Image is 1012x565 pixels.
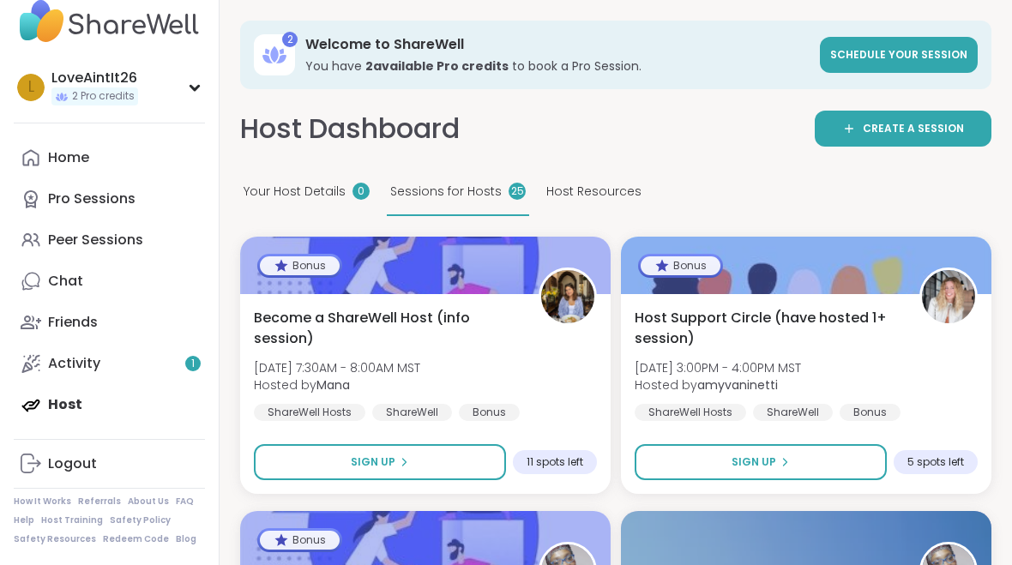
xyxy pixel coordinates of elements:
[254,376,420,394] span: Hosted by
[635,359,801,376] span: [DATE] 3:00PM - 4:00PM MST
[635,444,887,480] button: Sign Up
[103,533,169,545] a: Redeem Code
[907,455,964,469] span: 5 spots left
[48,354,100,373] div: Activity
[305,35,810,54] h3: Welcome to ShareWell
[240,110,460,148] h1: Host Dashboard
[732,454,776,470] span: Sign Up
[863,121,964,136] span: Create a session
[48,148,89,167] div: Home
[815,111,991,147] a: Create a session
[509,183,526,200] div: 25
[14,137,205,178] a: Home
[830,47,967,62] span: Schedule your session
[14,496,71,508] a: How It Works
[546,183,642,201] span: Host Resources
[51,69,138,87] div: LoveAintIt26
[372,404,452,421] div: ShareWell
[191,357,195,371] span: 1
[110,514,171,526] a: Safety Policy
[176,496,194,508] a: FAQ
[753,404,833,421] div: ShareWell
[244,183,346,201] span: Your Host Details
[527,455,583,469] span: 11 spots left
[14,443,205,484] a: Logout
[840,404,901,421] div: Bonus
[28,76,34,99] span: L
[254,444,506,480] button: Sign Up
[14,533,96,545] a: Safety Resources
[351,454,395,470] span: Sign Up
[48,231,143,249] div: Peer Sessions
[14,302,205,343] a: Friends
[260,531,340,550] div: Bonus
[635,376,801,394] span: Hosted by
[72,89,135,104] span: 2 Pro credits
[390,183,502,201] span: Sessions for Hosts
[14,178,205,219] a: Pro Sessions
[48,189,136,208] div: Pro Sessions
[459,404,520,421] div: Bonus
[254,308,520,349] span: Become a ShareWell Host (info session)
[641,256,720,275] div: Bonus
[922,270,975,323] img: amyvaninetti
[635,308,901,349] span: Host Support Circle (have hosted 1+ session)
[282,32,298,47] div: 2
[541,270,594,323] img: Mana
[820,37,978,73] a: Schedule your session
[365,57,509,75] b: 2 available Pro credit s
[254,404,365,421] div: ShareWell Hosts
[176,533,196,545] a: Blog
[41,514,103,526] a: Host Training
[14,343,205,384] a: Activity1
[305,57,810,75] h3: You have to book a Pro Session.
[316,376,350,394] b: Mana
[254,359,420,376] span: [DATE] 7:30AM - 8:00AM MST
[697,376,778,394] b: amyvaninetti
[14,219,205,261] a: Peer Sessions
[48,272,83,291] div: Chat
[635,404,746,421] div: ShareWell Hosts
[48,313,98,332] div: Friends
[352,183,370,200] div: 0
[78,496,121,508] a: Referrals
[14,261,205,302] a: Chat
[14,514,34,526] a: Help
[128,496,169,508] a: About Us
[260,256,340,275] div: Bonus
[48,454,97,473] div: Logout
